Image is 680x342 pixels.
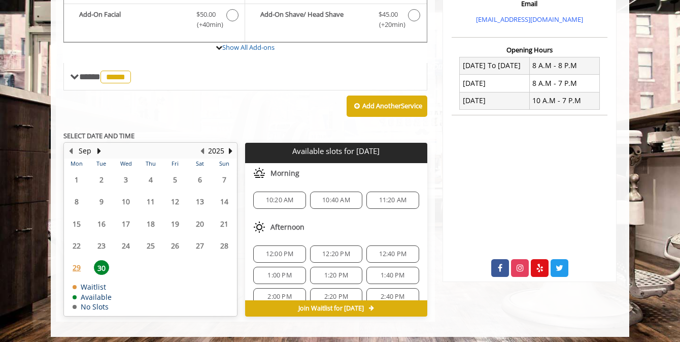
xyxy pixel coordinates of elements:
[138,159,162,169] th: Thu
[253,221,265,233] img: afternoon slots
[310,288,362,305] div: 2:20 PM
[310,192,362,209] div: 10:40 AM
[212,159,237,169] th: Sun
[270,223,304,231] span: Afternoon
[64,159,89,169] th: Mon
[266,250,294,258] span: 12:00 PM
[73,293,112,301] td: Available
[460,75,530,92] td: [DATE]
[198,145,206,157] button: Previous Year
[529,75,599,92] td: 8 A.M - 7 P.M
[208,145,224,157] button: 2025
[89,159,113,169] th: Tue
[63,131,134,140] b: SELECT DATE AND TIME
[270,169,299,177] span: Morning
[89,257,113,278] td: Select day30
[529,57,599,74] td: 8 A.M - 8 P.M
[379,196,407,204] span: 11:20 AM
[460,57,530,74] td: [DATE] To [DATE]
[322,250,350,258] span: 12:20 PM
[163,159,187,169] th: Fri
[253,192,305,209] div: 10:20 AM
[196,9,216,20] span: $50.00
[310,245,362,263] div: 12:20 PM
[529,92,599,109] td: 10 A.M - 7 P.M
[324,293,348,301] span: 2:20 PM
[366,192,419,209] div: 11:20 AM
[366,267,419,284] div: 1:40 PM
[95,145,103,157] button: Next Month
[253,267,305,284] div: 1:00 PM
[69,9,240,33] label: Add-On Facial
[191,19,221,30] span: (+40min )
[476,15,583,24] a: [EMAIL_ADDRESS][DOMAIN_NAME]
[379,9,398,20] span: $45.00
[94,260,109,275] span: 30
[381,271,404,279] span: 1:40 PM
[79,9,186,30] b: Add-On Facial
[249,147,423,156] p: Available slots for [DATE]
[64,257,89,278] td: Select day29
[373,19,403,30] span: (+20min )
[226,145,234,157] button: Next Year
[187,159,212,169] th: Sat
[366,245,419,263] div: 12:40 PM
[66,145,75,157] button: Previous Month
[266,196,294,204] span: 10:20 AM
[324,271,348,279] span: 1:20 PM
[250,9,421,33] label: Add-On Shave/ Head Shave
[366,288,419,305] div: 2:40 PM
[298,304,364,313] span: Join Waitlist for [DATE]
[381,293,404,301] span: 2:40 PM
[460,92,530,109] td: [DATE]
[322,196,350,204] span: 10:40 AM
[114,159,138,169] th: Wed
[362,101,422,110] b: Add Another Service
[79,145,91,157] button: Sep
[347,96,427,117] button: Add AnotherService
[267,293,291,301] span: 2:00 PM
[452,46,607,53] h3: Opening Hours
[69,260,84,275] span: 29
[73,303,112,310] td: No Slots
[310,267,362,284] div: 1:20 PM
[379,250,407,258] span: 12:40 PM
[253,288,305,305] div: 2:00 PM
[253,167,265,179] img: morning slots
[267,271,291,279] span: 1:00 PM
[253,245,305,263] div: 12:00 PM
[222,43,275,52] a: Show All Add-ons
[260,9,368,30] b: Add-On Shave/ Head Shave
[73,283,112,291] td: Waitlist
